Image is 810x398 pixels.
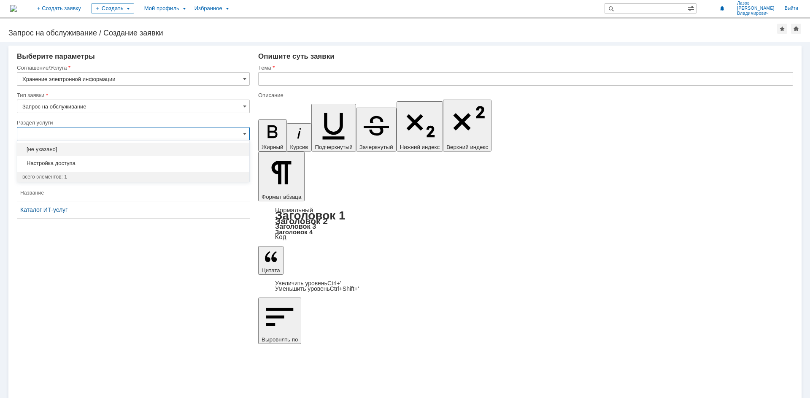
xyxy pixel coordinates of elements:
[258,207,793,240] div: Формат абзаца
[10,5,17,12] a: Перейти на домашнюю страницу
[275,216,328,226] a: Заголовок 2
[22,173,244,180] div: всего элементов: 1
[275,228,313,236] a: Заголовок 4
[258,281,793,292] div: Цитата
[777,24,787,34] div: Добавить в избранное
[275,206,313,214] a: Нормальный
[737,1,775,6] span: Лазов
[688,4,696,12] span: Расширенный поиск
[275,209,346,222] a: Заголовок 1
[446,144,488,150] span: Верхний индекс
[356,108,397,152] button: Зачеркнутый
[400,144,440,150] span: Нижний индекс
[287,123,312,152] button: Курсив
[17,120,248,125] div: Раздел услуги
[275,285,359,292] a: Decrease
[10,5,17,12] img: logo
[17,185,250,201] th: Название
[258,92,791,98] div: Описание
[258,152,305,201] button: Формат абзаца
[22,146,244,153] span: [не указано]
[20,206,246,213] a: Каталог ИТ-услуг
[275,280,341,287] a: Increase
[791,24,801,34] div: Сделать домашней страницей
[91,3,134,14] div: Создать
[262,267,280,273] span: Цитата
[359,144,393,150] span: Зачеркнутый
[262,144,283,150] span: Жирный
[17,92,248,98] div: Тип заявки
[311,104,356,152] button: Подчеркнутый
[275,233,286,241] a: Код
[258,246,283,275] button: Цитата
[275,222,316,230] a: Заголовок 3
[327,280,341,287] span: Ctrl+'
[737,6,775,11] span: [PERSON_NAME]
[258,119,287,152] button: Жирный
[258,52,335,60] span: Опишите суть заявки
[258,65,791,70] div: Тема
[17,52,95,60] span: Выберите параметры
[290,144,308,150] span: Курсив
[262,336,298,343] span: Выровнять по
[330,285,359,292] span: Ctrl+Shift+'
[17,65,248,70] div: Соглашение/Услуга
[22,160,244,167] span: Настройка доступа
[258,298,301,344] button: Выровнять по
[397,101,443,152] button: Нижний индекс
[315,144,352,150] span: Подчеркнутый
[8,29,777,37] div: Запрос на обслуживание / Создание заявки
[737,11,775,16] span: Владимирович
[443,100,491,152] button: Верхний индекс
[262,194,301,200] span: Формат абзаца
